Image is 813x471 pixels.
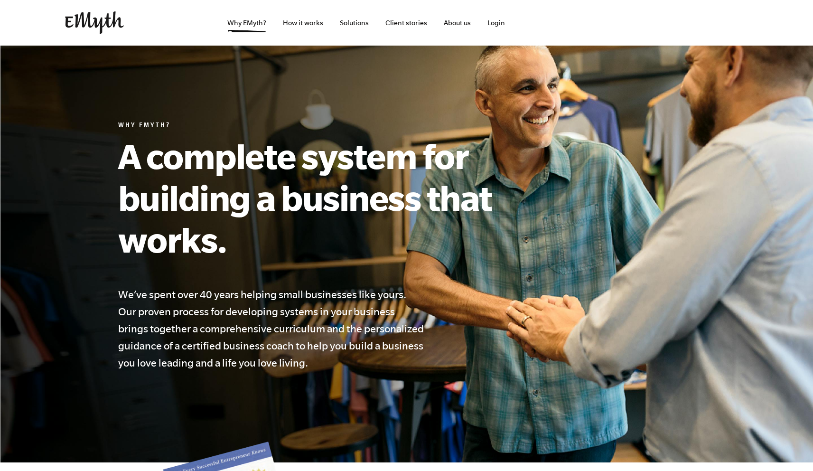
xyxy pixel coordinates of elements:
[118,122,536,131] h6: Why EMyth?
[649,12,748,33] iframe: Embedded CTA
[118,135,536,260] h1: A complete system for building a business that works.
[118,286,426,371] h4: We’ve spent over 40 years helping small businesses like yours. Our proven process for developing ...
[544,12,644,33] iframe: Embedded CTA
[766,425,813,471] iframe: Chat Widget
[65,11,124,34] img: EMyth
